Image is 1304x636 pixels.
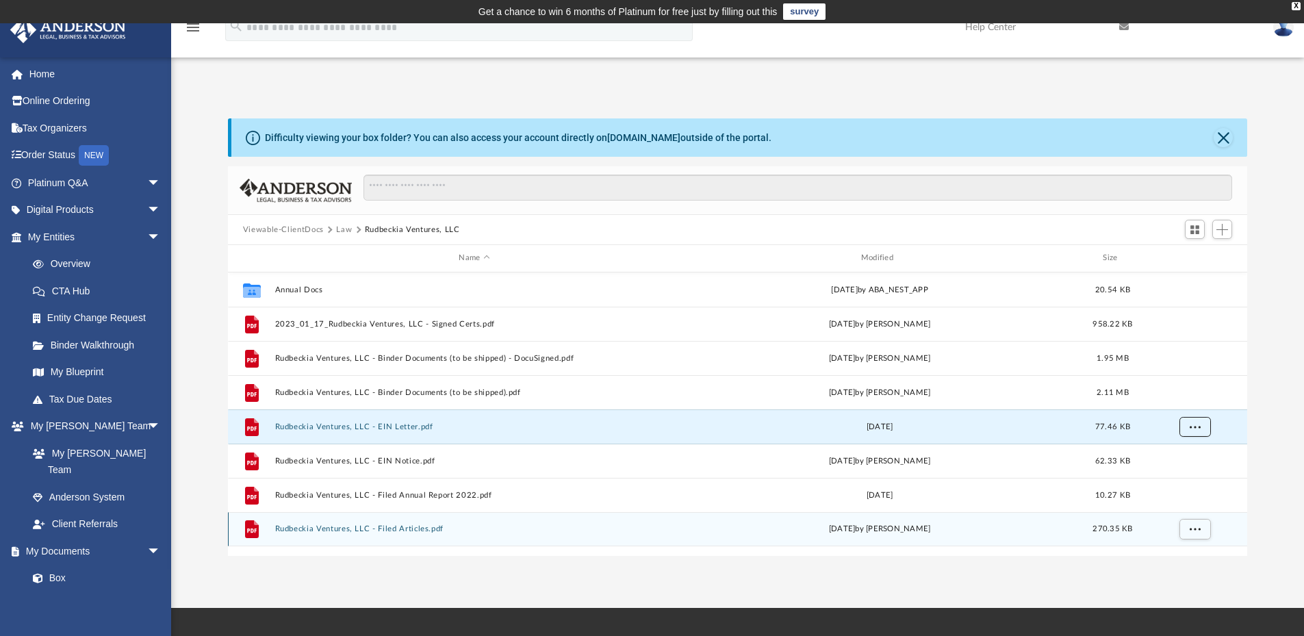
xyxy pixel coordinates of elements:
button: Add [1212,220,1233,239]
img: User Pic [1273,17,1294,37]
div: Difficulty viewing your box folder? You can also access your account directly on outside of the p... [265,131,771,145]
a: CTA Hub [19,277,181,305]
button: More options [1179,416,1210,437]
a: Anderson System [19,483,175,511]
a: Client Referrals [19,511,175,538]
span: arrow_drop_down [147,413,175,441]
a: Order StatusNEW [10,142,181,170]
a: Entity Change Request [19,305,181,332]
a: [DOMAIN_NAME] [607,132,680,143]
a: Tax Organizers [10,114,181,142]
a: survey [783,3,826,20]
input: Search files and folders [363,175,1232,201]
span: 1.95 MB [1097,354,1129,361]
span: 10.27 KB [1095,491,1130,498]
div: NEW [79,145,109,166]
div: [DATE] [680,489,1079,501]
button: Switch to Grid View [1185,220,1205,239]
button: Law [336,224,352,236]
i: search [229,18,244,34]
button: Rudbeckia Ventures, LLC - Filed Annual Report 2022.pdf [274,491,674,500]
a: My Documentsarrow_drop_down [10,537,175,565]
span: 958.22 KB [1092,320,1132,327]
button: Rudbeckia Ventures, LLC - Filed Articles.pdf [274,524,674,533]
a: Box [19,565,168,592]
div: Modified [680,252,1079,264]
button: Rudbeckia Ventures, LLC - EIN Letter.pdf [274,422,674,431]
i: menu [185,19,201,36]
button: Close [1214,128,1233,147]
a: menu [185,26,201,36]
button: Rudbeckia Ventures, LLC [365,224,460,236]
div: grid [228,272,1248,556]
div: [DATE] by [PERSON_NAME] [680,523,1079,535]
span: 270.35 KB [1092,525,1132,533]
button: Annual Docs [274,285,674,294]
span: arrow_drop_down [147,537,175,565]
button: More options [1179,519,1210,539]
a: Binder Walkthrough [19,331,181,359]
a: Platinum Q&Aarrow_drop_down [10,169,181,196]
div: [DATE] by [PERSON_NAME] [680,318,1079,330]
span: 77.46 KB [1095,422,1130,430]
div: close [1292,2,1301,10]
span: 62.33 KB [1095,457,1130,464]
a: My Entitiesarrow_drop_down [10,223,181,251]
button: Rudbeckia Ventures, LLC - Binder Documents (to be shipped).pdf [274,388,674,397]
div: [DATE] by [PERSON_NAME] [680,386,1079,398]
div: Size [1085,252,1140,264]
div: [DATE] by ABA_NEST_APP [680,283,1079,296]
button: Rudbeckia Ventures, LLC - EIN Notice.pdf [274,457,674,466]
button: 2023_01_17_Rudbeckia Ventures, LLC - Signed Certs.pdf [274,320,674,329]
span: arrow_drop_down [147,223,175,251]
a: My Blueprint [19,359,175,386]
a: Tax Due Dates [19,385,181,413]
a: Digital Productsarrow_drop_down [10,196,181,224]
a: Home [10,60,181,88]
img: Anderson Advisors Platinum Portal [6,16,130,43]
a: My [PERSON_NAME] Team [19,440,168,483]
span: 2.11 MB [1097,388,1129,396]
span: 20.54 KB [1095,285,1130,293]
button: Viewable-ClientDocs [243,224,324,236]
div: id [234,252,268,264]
div: Name [274,252,674,264]
div: [DATE] by [PERSON_NAME] [680,455,1079,467]
button: Rudbeckia Ventures, LLC - Binder Documents (to be shipped) - DocuSigned.pdf [274,354,674,363]
span: arrow_drop_down [147,169,175,197]
a: Online Ordering [10,88,181,115]
div: [DATE] by [PERSON_NAME] [680,352,1079,364]
div: [DATE] [680,420,1079,433]
div: id [1146,252,1242,264]
span: arrow_drop_down [147,196,175,225]
div: Get a chance to win 6 months of Platinum for free just by filling out this [478,3,778,20]
a: Overview [19,251,181,278]
a: My [PERSON_NAME] Teamarrow_drop_down [10,413,175,440]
